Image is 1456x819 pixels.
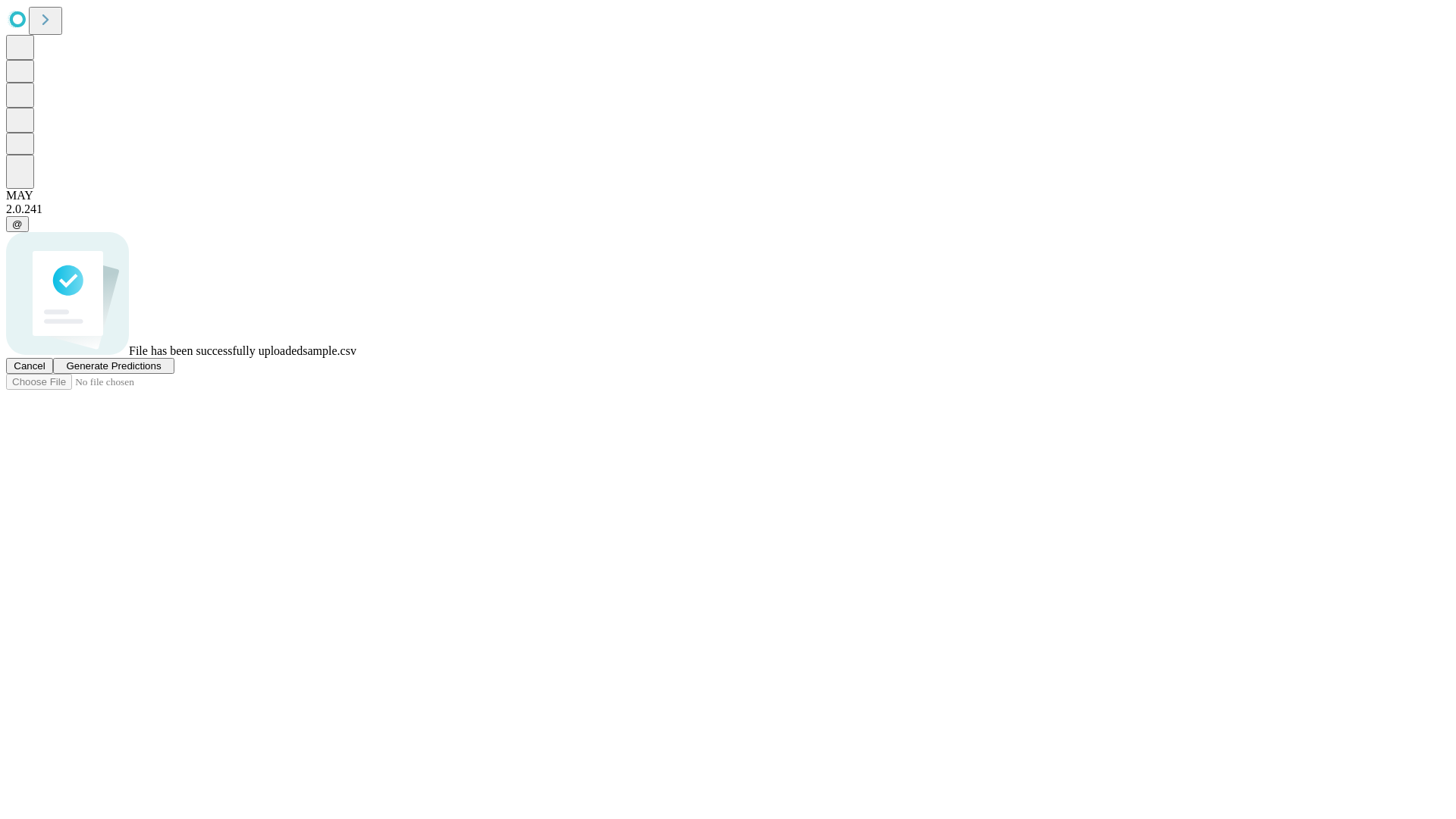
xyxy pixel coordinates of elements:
button: Generate Predictions [53,358,174,374]
button: Cancel [6,358,53,374]
span: Generate Predictions [66,360,161,372]
span: sample.csv [303,344,356,357]
span: Cancel [14,360,45,372]
div: MAY [6,189,1450,202]
span: @ [12,218,23,230]
div: 2.0.241 [6,202,1450,216]
button: @ [6,216,29,232]
span: File has been successfully uploaded [129,344,303,357]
